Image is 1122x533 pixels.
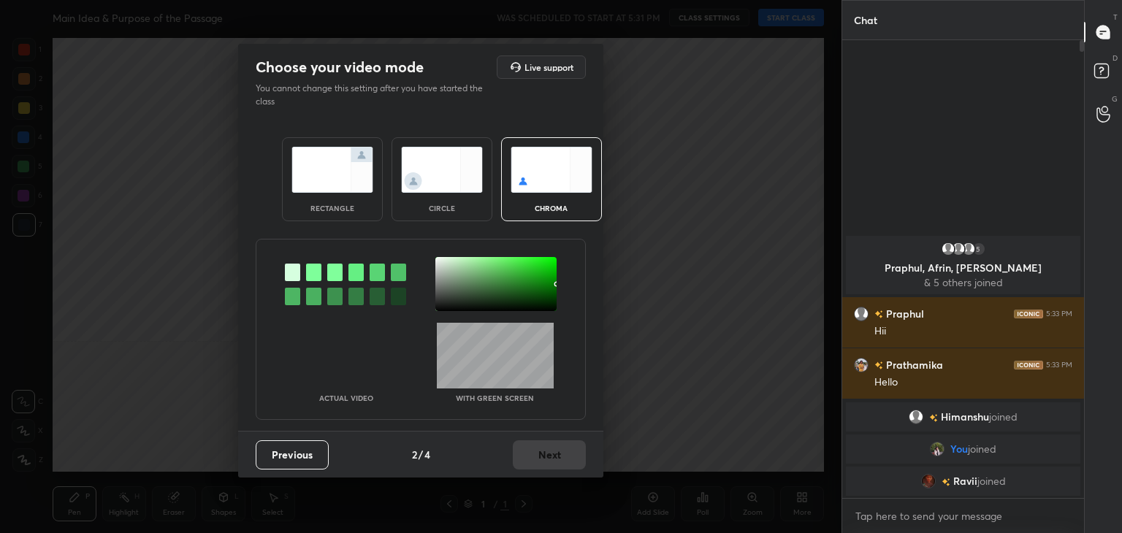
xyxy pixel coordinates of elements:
[883,357,943,372] h6: Prathamika
[950,443,968,455] span: You
[921,474,936,488] img: 7abea25024184a6eb3ede7a90bc339dd.jpg
[412,447,417,462] h4: 2
[874,324,1072,339] div: Hii
[842,1,889,39] p: Chat
[874,310,883,318] img: no-rating-badge.077c3623.svg
[874,375,1072,390] div: Hello
[401,147,483,193] img: circleScreenIcon.acc0effb.svg
[989,411,1018,423] span: joined
[456,394,534,402] p: With green screen
[977,475,1006,487] span: joined
[524,63,573,72] h5: Live support
[1113,12,1118,23] p: T
[1113,53,1118,64] p: D
[854,307,869,321] img: default.png
[319,394,373,402] p: Actual Video
[419,447,423,462] h4: /
[1046,310,1072,318] div: 5:33 PM
[930,442,944,456] img: d32a3653a59a4f6dbabcf5fd46e7bda8.jpg
[1046,361,1072,369] div: 5:33 PM
[1014,310,1043,318] img: iconic-dark.1390631f.png
[413,204,471,212] div: circle
[942,478,950,486] img: no-rating-badge.077c3623.svg
[854,358,869,372] img: 3
[291,147,373,193] img: normalScreenIcon.ae25ed63.svg
[909,410,923,424] img: default.png
[941,411,989,423] span: Himanshu
[842,233,1084,499] div: grid
[511,147,592,193] img: chromaScreenIcon.c19ab0a0.svg
[972,242,986,256] div: 5
[855,262,1072,274] p: Praphul, Afrin, [PERSON_NAME]
[303,204,362,212] div: rectangle
[929,414,938,422] img: no-rating-badge.077c3623.svg
[256,82,492,108] p: You cannot change this setting after you have started the class
[1014,361,1043,369] img: iconic-dark.1390631f.png
[961,242,976,256] img: default.png
[256,58,424,77] h2: Choose your video mode
[855,277,1072,288] p: & 5 others joined
[874,361,883,369] img: no-rating-badge.077c3623.svg
[1112,93,1118,104] p: G
[953,475,977,487] span: Ravii
[883,306,924,321] h6: Praphul
[968,443,996,455] span: joined
[424,447,430,462] h4: 4
[941,242,955,256] img: default.png
[256,440,329,469] button: Previous
[951,242,966,256] img: default.png
[522,204,581,212] div: chroma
